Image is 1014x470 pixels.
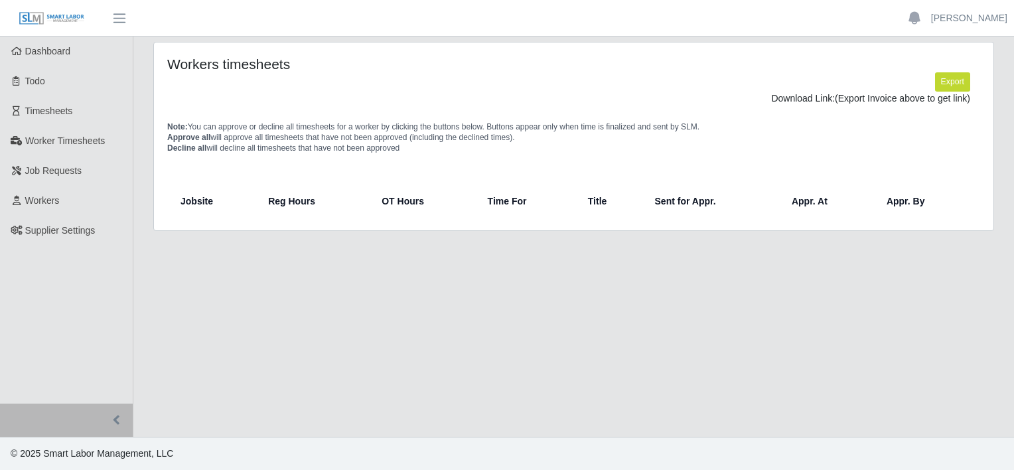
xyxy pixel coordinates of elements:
th: Title [577,185,644,217]
span: Job Requests [25,165,82,176]
span: © 2025 Smart Labor Management, LLC [11,448,173,459]
span: Todo [25,76,45,86]
th: OT Hours [371,185,476,217]
a: [PERSON_NAME] [931,11,1007,25]
div: Download Link: [177,92,970,106]
h4: Workers timesheets [167,56,494,72]
span: Workers [25,195,60,206]
span: (Export Invoice above to get link) [835,93,970,104]
span: Worker Timesheets [25,135,105,146]
th: Reg Hours [257,185,371,217]
th: Appr. At [781,185,876,217]
p: You can approve or decline all timesheets for a worker by clicking the buttons below. Buttons app... [167,121,980,153]
th: Sent for Appr. [644,185,781,217]
th: Time For [477,185,577,217]
span: Supplier Settings [25,225,96,236]
button: Export [935,72,970,91]
span: Timesheets [25,106,73,116]
span: Note: [167,122,188,131]
img: SLM Logo [19,11,85,26]
th: Appr. By [876,185,975,217]
th: Jobsite [173,185,257,217]
span: Approve all [167,133,210,142]
span: Decline all [167,143,206,153]
span: Dashboard [25,46,71,56]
